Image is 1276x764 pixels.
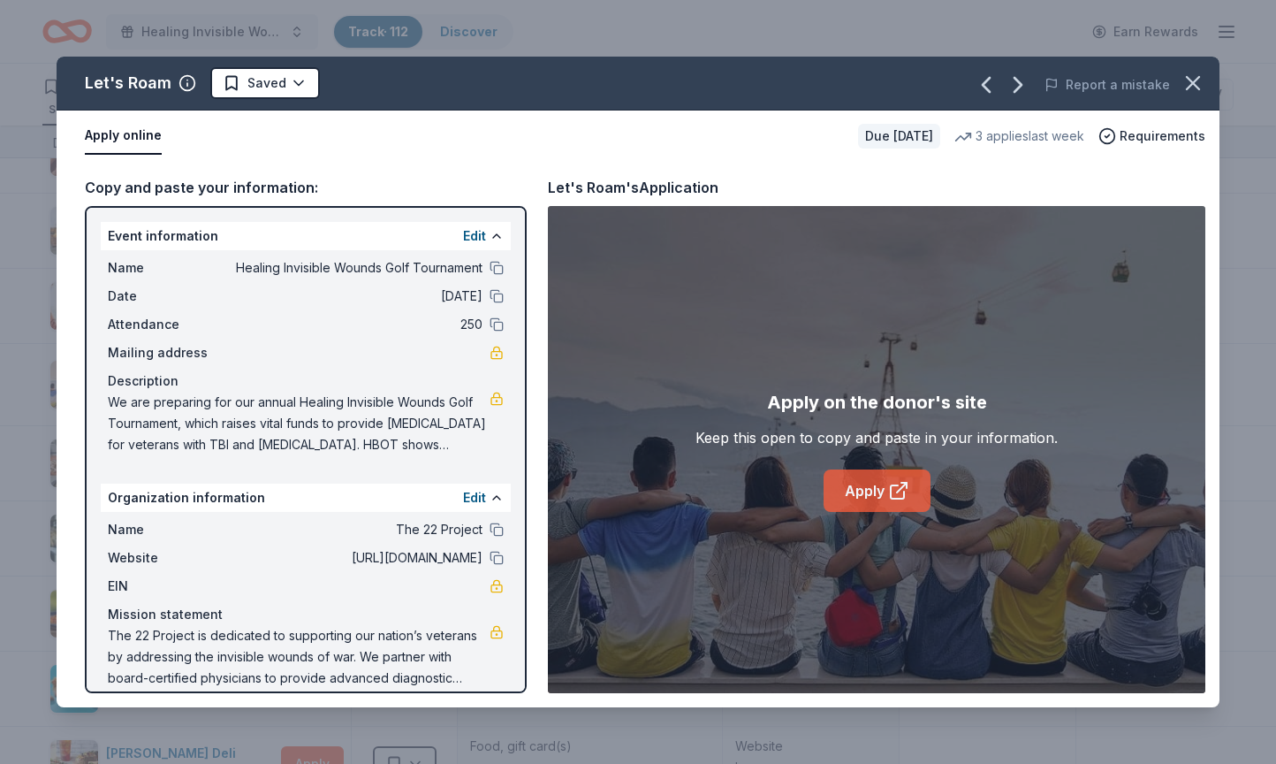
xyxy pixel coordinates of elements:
[108,547,226,569] span: Website
[858,124,940,149] div: Due [DATE]
[463,487,486,508] button: Edit
[226,519,482,540] span: The 22 Project
[85,176,527,199] div: Copy and paste your information:
[226,257,482,279] span: Healing Invisible Wounds Golf Tournament
[1120,126,1205,147] span: Requirements
[108,314,226,335] span: Attendance
[108,286,226,307] span: Date
[85,118,162,155] button: Apply online
[108,257,226,279] span: Name
[108,519,226,540] span: Name
[954,126,1084,147] div: 3 applies last week
[247,73,286,94] span: Saved
[463,225,486,247] button: Edit
[695,427,1058,448] div: Keep this open to copy and paste in your information.
[101,222,511,250] div: Event information
[108,342,226,363] span: Mailing address
[824,470,930,512] a: Apply
[210,67,320,99] button: Saved
[767,388,987,416] div: Apply on the donor's site
[1044,74,1170,95] button: Report a mistake
[108,371,504,392] div: Description
[101,484,511,512] div: Organization information
[108,392,490,455] span: We are preparing for our annual Healing Invisible Wounds Golf Tournament, which raises vital fund...
[108,576,226,597] span: EIN
[85,69,171,97] div: Let's Roam
[226,547,482,569] span: [URL][DOMAIN_NAME]
[1098,126,1205,147] button: Requirements
[108,625,490,689] span: The 22 Project is dedicated to supporting our nation’s veterans by addressing the invisible wound...
[108,604,504,625] div: Mission statement
[548,176,718,199] div: Let's Roam's Application
[226,314,482,335] span: 250
[226,286,482,307] span: [DATE]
